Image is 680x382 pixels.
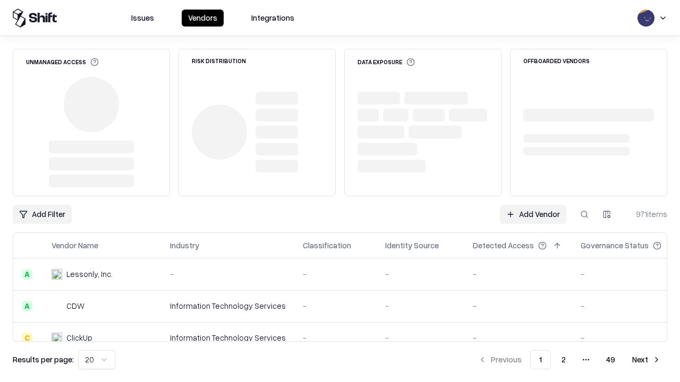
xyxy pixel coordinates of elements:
[22,301,32,311] div: A
[523,58,590,64] div: Offboarded Vendors
[472,350,667,369] nav: pagination
[170,240,199,251] div: Industry
[170,332,286,343] div: Information Technology Services
[13,354,74,365] p: Results per page:
[66,268,113,280] div: Lessonly, Inc.
[358,58,415,66] div: Data Exposure
[625,209,667,220] div: 971 items
[473,332,564,343] div: -
[13,205,72,224] button: Add Filter
[581,240,649,251] div: Governance Status
[52,301,62,311] img: CDW
[52,333,62,343] img: ClickUp
[303,268,368,280] div: -
[530,350,551,369] button: 1
[245,10,301,27] button: Integrations
[303,240,351,251] div: Classification
[385,240,439,251] div: Identity Source
[473,268,564,280] div: -
[52,269,62,280] img: Lessonly, Inc.
[385,332,456,343] div: -
[192,58,246,64] div: Risk Distribution
[125,10,160,27] button: Issues
[26,58,99,66] div: Unmanaged Access
[581,332,678,343] div: -
[66,300,84,311] div: CDW
[473,300,564,311] div: -
[500,205,566,224] a: Add Vendor
[385,300,456,311] div: -
[22,269,32,280] div: A
[66,332,92,343] div: ClickUp
[22,333,32,343] div: C
[182,10,224,27] button: Vendors
[303,300,368,311] div: -
[581,300,678,311] div: -
[598,350,624,369] button: 49
[473,240,534,251] div: Detected Access
[553,350,574,369] button: 2
[626,350,667,369] button: Next
[303,332,368,343] div: -
[170,268,286,280] div: -
[52,240,98,251] div: Vendor Name
[170,300,286,311] div: Information Technology Services
[385,268,456,280] div: -
[581,268,678,280] div: -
